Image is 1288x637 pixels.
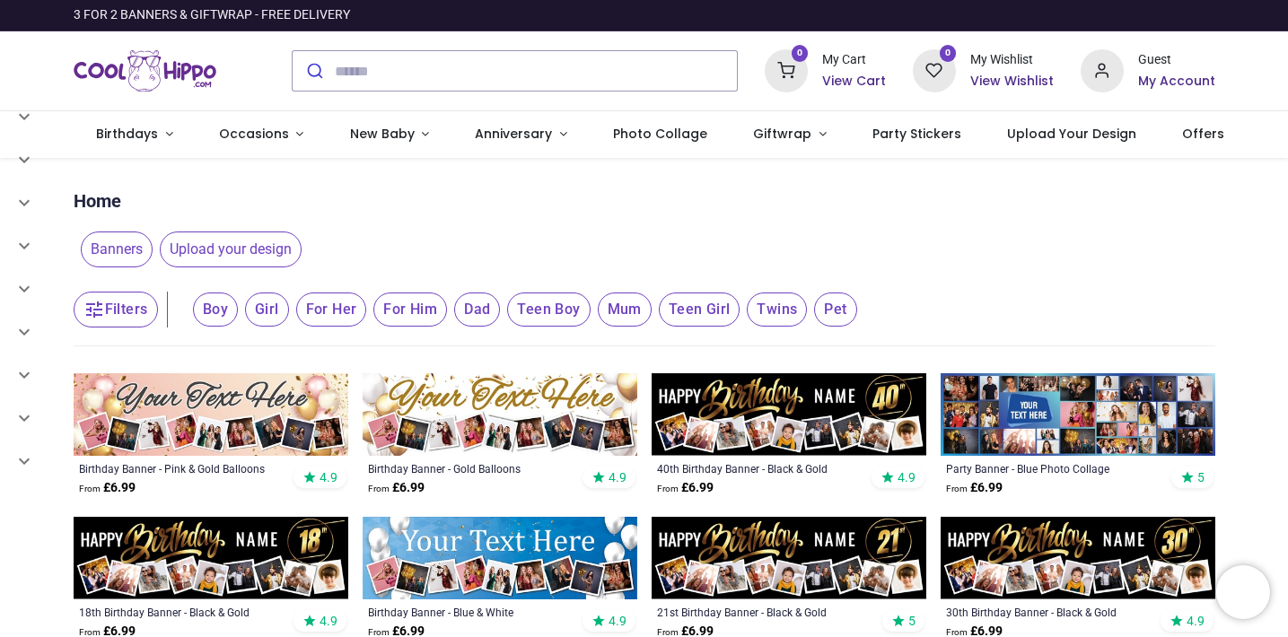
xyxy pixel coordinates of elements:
[74,373,348,456] img: Personalised Happy Birthday Banner - Pink & Gold Balloons - 9 Photo Upload
[940,45,957,62] sup: 0
[946,605,1157,619] a: 30th Birthday Banner - Black & Gold
[609,613,626,629] span: 4.9
[652,373,926,456] img: Personalised Happy 40th Birthday Banner - Black & Gold - Custom Name & 9 Photo Upload
[363,517,637,599] img: Personalised Happy Birthday Banner - Blue & White - 9 Photo Upload
[320,469,337,485] span: 4.9
[822,51,886,69] div: My Cart
[792,45,809,62] sup: 0
[1138,51,1215,69] div: Guest
[79,484,101,493] span: From
[753,125,811,143] span: Giftwrap
[731,111,850,158] a: Giftwrap
[970,73,1054,91] a: View Wishlist
[79,627,101,637] span: From
[609,469,626,485] span: 4.9
[296,292,367,327] span: For Her
[657,627,679,637] span: From
[368,605,579,619] a: Birthday Banner - Blue & White
[153,231,302,267] button: Upload your design
[74,188,121,214] a: Home
[96,125,158,143] span: Birthdays
[507,292,590,327] span: Teen Boy
[946,627,968,637] span: From
[657,484,679,493] span: From
[747,292,807,327] span: Twins
[970,51,1054,69] div: My Wishlist
[1187,613,1205,629] span: 4.9
[74,292,158,327] button: Filters
[74,46,217,96] a: Logo of Cool Hippo
[1007,125,1136,143] span: Upload Your Design
[368,461,579,476] a: Birthday Banner - Gold Balloons
[320,613,337,629] span: 4.9
[74,6,350,24] div: 3 FOR 2 BANNERS & GIFTWRAP - FREE DELIVERY
[79,605,290,619] a: 18th Birthday Banner - Black & Gold
[452,111,591,158] a: Anniversary
[898,469,916,485] span: 4.9
[74,517,348,599] img: Personalised Happy 18th Birthday Banner - Black & Gold - Custom Name & 9 Photo Upload
[368,627,390,637] span: From
[613,125,707,143] span: Photo Collage
[160,231,302,267] span: Upload your design
[74,231,153,267] button: Banners
[350,125,415,143] span: New Baby
[193,292,238,327] span: Boy
[908,613,916,629] span: 5
[1197,469,1205,485] span: 5
[913,63,956,77] a: 0
[363,373,637,456] img: Personalised Happy Birthday Banner - Gold Balloons - 9 Photo Upload
[79,461,290,476] a: Birthday Banner - Pink & Gold Balloons
[659,292,740,327] span: Teen Girl
[327,111,452,158] a: New Baby
[81,231,153,267] span: Banners
[941,373,1215,456] img: Personalised Party Banner - Blue Photo Collage - Custom Text & 30 Photo Upload
[1182,125,1224,143] span: Offers
[373,292,447,327] span: For Him
[657,461,868,476] a: 40th Birthday Banner - Black & Gold
[475,125,552,143] span: Anniversary
[79,479,136,497] strong: £ 6.99
[1216,565,1270,619] iframe: Brevo live chat
[74,46,217,96] img: Cool Hippo
[657,479,714,497] strong: £ 6.99
[598,292,652,327] span: Mum
[245,292,289,327] span: Girl
[946,484,968,493] span: From
[219,125,289,143] span: Occasions
[822,73,886,91] a: View Cart
[293,51,335,91] button: Submit
[74,111,197,158] a: Birthdays
[196,111,327,158] a: Occasions
[368,484,390,493] span: From
[765,63,808,77] a: 0
[652,517,926,599] img: Personalised Happy 21st Birthday Banner - Black & Gold - Custom Name & 9 Photo Upload
[946,461,1157,476] a: Party Banner - Blue Photo Collage
[946,479,1003,497] strong: £ 6.99
[941,517,1215,599] img: Personalised Happy 30th Birthday Banner - Black & Gold - Custom Name & 9 Photo Upload
[814,292,856,327] span: Pet
[872,125,961,143] span: Party Stickers
[368,479,425,497] strong: £ 6.99
[454,292,500,327] span: Dad
[1138,73,1215,91] a: My Account
[838,6,1215,24] iframe: Customer reviews powered by Trustpilot
[657,605,868,619] a: 21st Birthday Banner - Black & Gold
